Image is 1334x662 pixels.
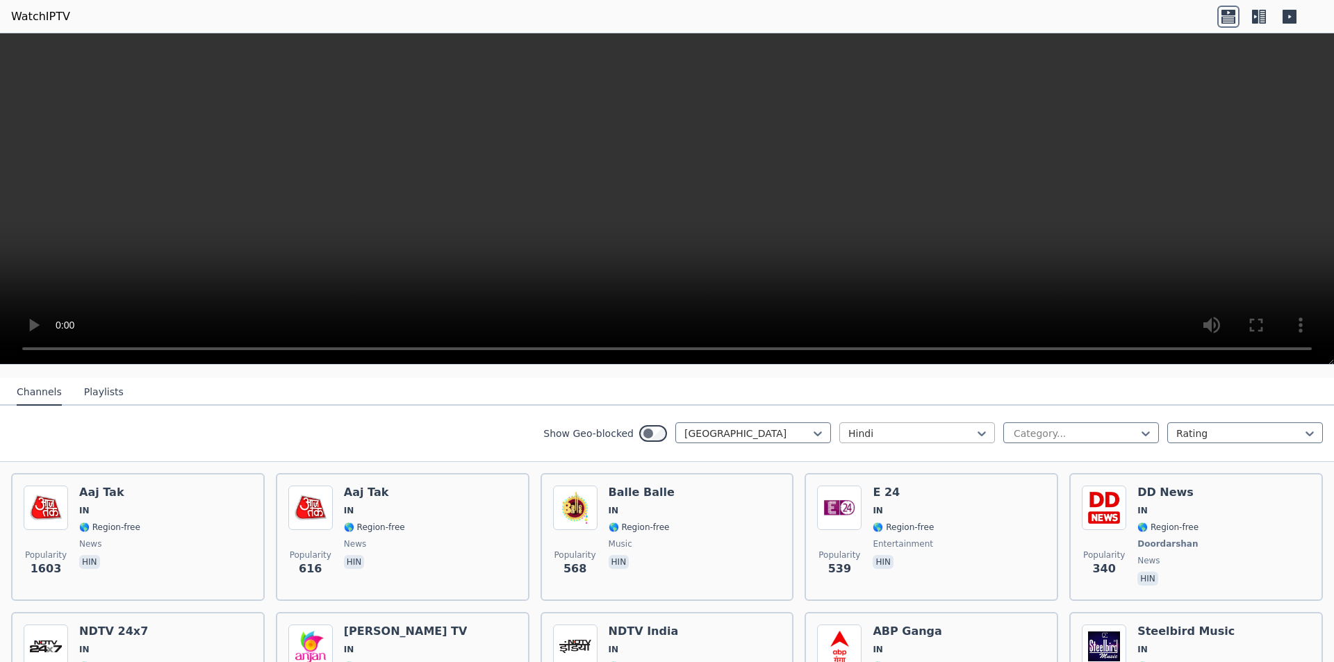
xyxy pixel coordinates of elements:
h6: ABP Ganga [873,624,941,638]
h6: NDTV India [609,624,679,638]
span: 🌎 Region-free [609,522,670,533]
span: IN [873,505,883,516]
h6: Aaj Tak [79,486,140,499]
span: Popularity [554,549,596,561]
span: IN [79,644,90,655]
h6: [PERSON_NAME] TV [344,624,468,638]
span: IN [344,505,354,516]
button: Playlists [84,379,124,406]
span: Popularity [818,549,860,561]
span: 539 [828,561,851,577]
img: Aaj Tak [288,486,333,530]
span: 1603 [31,561,62,577]
img: DD News [1082,486,1126,530]
p: hin [873,555,894,569]
p: hin [1137,572,1158,586]
img: Aaj Tak [24,486,68,530]
span: 🌎 Region-free [79,522,140,533]
h6: Aaj Tak [344,486,405,499]
span: entertainment [873,538,933,549]
span: news [1137,555,1160,566]
h6: E 24 [873,486,934,499]
span: IN [609,505,619,516]
span: 568 [563,561,586,577]
a: WatchIPTV [11,8,70,25]
span: IN [79,505,90,516]
span: IN [344,644,354,655]
span: IN [609,644,619,655]
span: Doordarshan [1137,538,1198,549]
h6: DD News [1137,486,1201,499]
span: news [344,538,366,549]
span: IN [1137,505,1148,516]
button: Channels [17,379,62,406]
img: Balle Balle [553,486,598,530]
span: 🌎 Region-free [1137,522,1199,533]
span: music [609,538,632,549]
span: news [79,538,101,549]
span: IN [1137,644,1148,655]
h6: Balle Balle [609,486,675,499]
img: E 24 [817,486,862,530]
span: Popularity [1083,549,1125,561]
span: 🌎 Region-free [873,522,934,533]
label: Show Geo-blocked [543,427,634,440]
span: 🌎 Region-free [344,522,405,533]
span: 616 [299,561,322,577]
p: hin [79,555,100,569]
h6: NDTV 24x7 [79,624,148,638]
p: hin [344,555,365,569]
span: Popularity [290,549,331,561]
span: 340 [1092,561,1115,577]
p: hin [609,555,629,569]
span: IN [873,644,883,655]
span: Popularity [25,549,67,561]
h6: Steelbird Music [1137,624,1235,638]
